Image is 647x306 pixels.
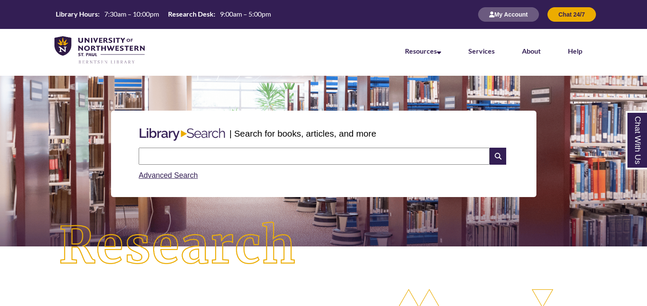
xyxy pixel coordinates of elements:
[54,36,145,65] img: UNWSP Library Logo
[478,7,539,22] button: My Account
[405,47,441,55] a: Resources
[547,7,596,22] button: Chat 24/7
[135,125,229,144] img: Libary Search
[220,10,271,18] span: 9:00am – 5:00pm
[522,47,541,55] a: About
[490,148,506,165] i: Search
[52,9,274,19] table: Hours Today
[165,9,217,19] th: Research Desk:
[547,11,596,18] a: Chat 24/7
[104,10,159,18] span: 7:30am – 10:00pm
[478,11,539,18] a: My Account
[139,171,198,180] a: Advanced Search
[32,195,323,297] img: Research
[568,47,582,55] a: Help
[52,9,101,19] th: Library Hours:
[468,47,495,55] a: Services
[52,9,274,20] a: Hours Today
[229,127,376,140] p: | Search for books, articles, and more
